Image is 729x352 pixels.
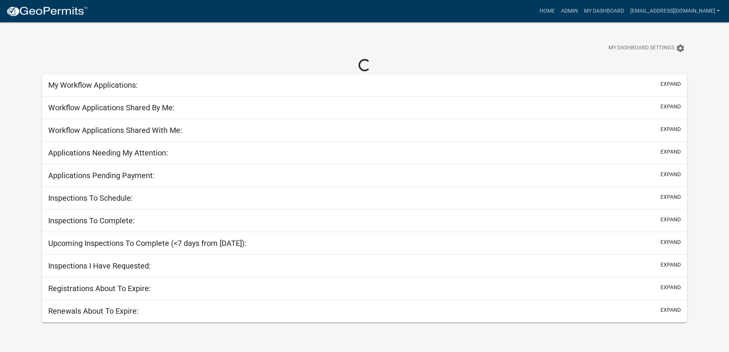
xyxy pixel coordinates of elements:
[608,44,674,53] span: My Dashboard Settings
[627,4,723,18] a: [EMAIL_ADDRESS][DOMAIN_NAME]
[48,239,246,248] h5: Upcoming Inspections To Complete (<7 days from [DATE]):
[661,148,681,156] button: expand
[48,193,133,203] h5: Inspections To Schedule:
[676,44,685,53] i: settings
[48,80,138,90] h5: My Workflow Applications:
[661,170,681,178] button: expand
[661,283,681,291] button: expand
[48,306,139,316] h5: Renewals About To Expire:
[602,41,691,56] button: My Dashboard Settingssettings
[661,80,681,88] button: expand
[661,238,681,246] button: expand
[661,261,681,269] button: expand
[661,216,681,224] button: expand
[48,126,182,135] h5: Workflow Applications Shared With Me:
[48,103,175,112] h5: Workflow Applications Shared By Me:
[661,306,681,314] button: expand
[48,216,135,225] h5: Inspections To Complete:
[48,171,155,180] h5: Applications Pending Payment:
[661,125,681,133] button: expand
[558,4,581,18] a: Admin
[661,193,681,201] button: expand
[537,4,558,18] a: Home
[48,261,151,270] h5: Inspections I Have Requested:
[48,284,151,293] h5: Registrations About To Expire:
[661,103,681,111] button: expand
[581,4,627,18] a: My Dashboard
[48,148,168,157] h5: Applications Needing My Attention:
